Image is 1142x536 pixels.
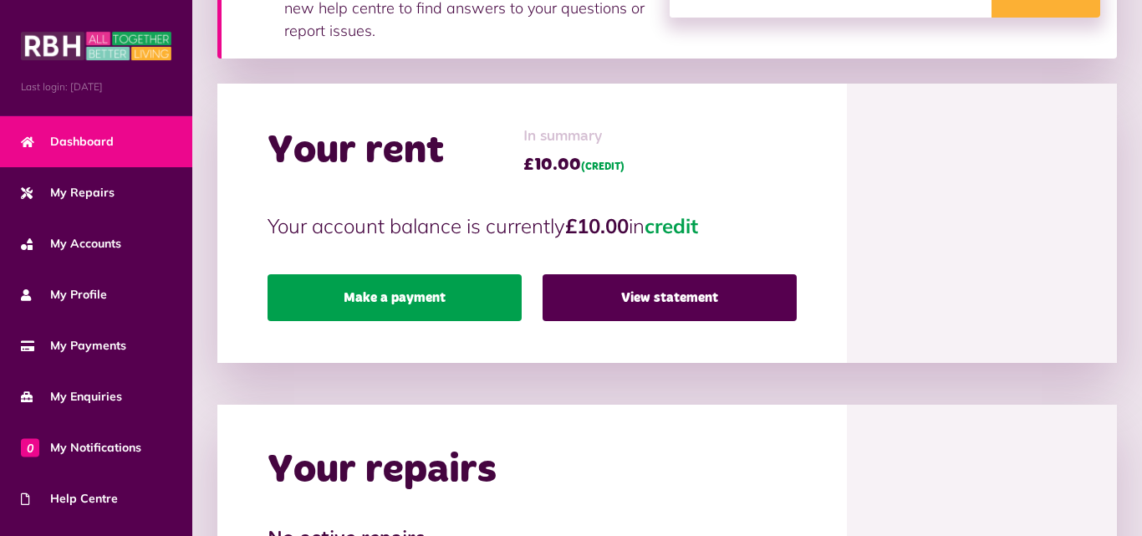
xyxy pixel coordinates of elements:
span: In summary [523,125,625,148]
p: Your account balance is currently in [268,211,797,241]
span: My Enquiries [21,388,122,406]
span: My Accounts [21,235,121,253]
img: MyRBH [21,29,171,63]
span: £10.00 [523,152,625,177]
span: My Profile [21,286,107,304]
h2: Your repairs [268,447,497,495]
span: credit [645,213,698,238]
span: (CREDIT) [581,162,625,172]
span: 0 [21,438,39,457]
h2: Your rent [268,127,444,176]
a: Make a payment [268,274,522,321]
span: Last login: [DATE] [21,79,171,94]
a: View statement [543,274,797,321]
span: My Payments [21,337,126,355]
span: Dashboard [21,133,114,151]
span: My Notifications [21,439,141,457]
span: Help Centre [21,490,118,508]
strong: £10.00 [565,213,629,238]
span: My Repairs [21,184,115,202]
